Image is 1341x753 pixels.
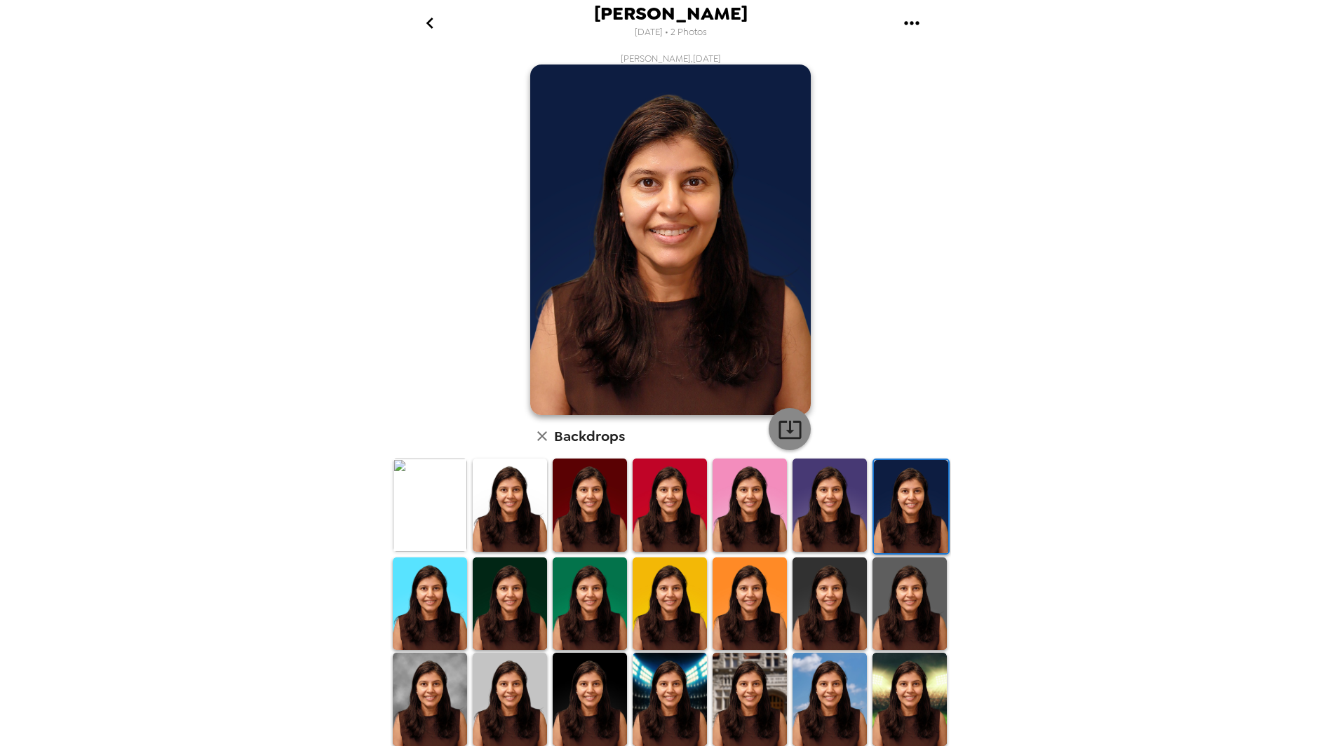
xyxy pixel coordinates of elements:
[554,425,625,447] h6: Backdrops
[594,4,748,23] span: [PERSON_NAME]
[530,65,811,415] img: user
[635,23,707,42] span: [DATE] • 2 Photos
[393,459,467,552] img: Original
[621,53,721,65] span: [PERSON_NAME] , [DATE]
